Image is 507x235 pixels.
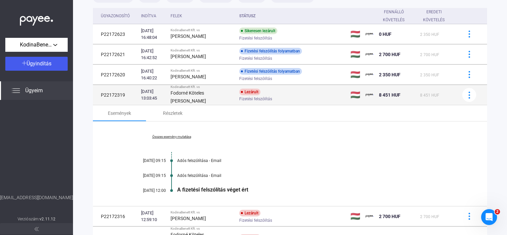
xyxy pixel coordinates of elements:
[22,61,27,65] img: plus-white.svg
[379,214,400,219] span: 2 700 HUF
[348,85,363,105] td: 🇭🇺
[141,210,165,223] div: [DATE] 12:59:10
[177,187,454,193] div: A fizetési felszólítás véget ért
[20,12,53,26] img: white-payee-white-dot.svg
[366,91,374,99] img: payee-logo
[171,54,206,59] strong: [PERSON_NAME]
[171,210,234,214] div: KodinaBenett Kft. vs
[141,12,165,20] div: Indítva
[462,88,476,102] button: more-blue
[171,12,234,20] div: Felek
[379,32,392,37] span: 0 HUF
[239,54,272,62] span: Fizetési felszólítás
[126,173,166,178] div: [DATE] 09:15
[171,48,234,52] div: KodinaBenett Kft. vs
[366,30,374,38] img: payee-logo
[420,214,439,219] span: 2 700 HUF
[141,12,156,20] div: Indítva
[495,209,500,214] span: 2
[462,47,476,61] button: more-blue
[239,89,260,95] div: Lezárult
[171,34,206,39] strong: [PERSON_NAME]
[237,8,348,24] th: Státusz
[171,85,234,89] div: KodinaBenett Kft. vs
[420,93,439,98] span: 8 451 HUF
[379,8,415,24] div: Fennálló követelés
[379,52,400,57] span: 2 700 HUF
[239,216,272,224] span: Fizetési felszólítás
[348,206,363,226] td: 🇭🇺
[171,90,206,104] strong: Fodorné Köteles [PERSON_NAME]
[239,75,272,83] span: Fizetési felszólítás
[420,73,439,77] span: 2 350 HUF
[420,32,439,37] span: 2 350 HUF
[379,72,400,77] span: 2 350 HUF
[93,85,138,105] td: P22172319
[348,24,363,44] td: 🇭🇺
[171,216,206,221] strong: [PERSON_NAME]
[141,88,165,102] div: [DATE] 13:03:45
[466,213,473,220] img: more-blue
[239,210,260,216] div: Lezárult
[101,12,130,20] div: Ügyazonosító
[177,158,454,163] div: Adós felszólítása - Email
[462,68,476,82] button: more-blue
[379,92,400,98] span: 8 451 HUF
[20,41,53,49] span: KodinaBenett Kft.
[39,217,55,221] strong: v2.11.12
[5,57,68,71] button: Ügyindítás
[93,44,138,64] td: P22172621
[177,173,454,178] div: Adós felszólítása - Email
[171,227,234,231] div: KodinaBenett Kft. vs
[171,74,206,79] strong: [PERSON_NAME]
[141,28,165,41] div: [DATE] 16:48:04
[379,8,409,24] div: Fennálló követelés
[366,50,374,58] img: payee-logo
[239,68,302,75] div: Fizetési felszólítás folyamatban
[171,28,234,32] div: KodinaBenett Kft. vs
[462,27,476,41] button: more-blue
[27,60,51,67] span: Ügyindítás
[481,209,497,225] iframe: Intercom live chat
[126,158,166,163] div: [DATE] 09:15
[466,71,473,78] img: more-blue
[35,227,38,231] img: arrow-double-left-grey.svg
[25,87,43,95] span: Ügyeim
[141,48,165,61] div: [DATE] 16:42:52
[93,206,138,226] td: P22172316
[93,65,138,85] td: P22172620
[466,92,473,99] img: more-blue
[420,52,439,57] span: 2 700 HUF
[366,71,374,79] img: payee-logo
[239,34,272,42] span: Fizetési felszólítás
[101,12,136,20] div: Ügyazonosító
[239,95,272,103] span: Fizetési felszólítás
[141,68,165,81] div: [DATE] 16:40:22
[163,109,182,117] div: Részletek
[108,109,131,117] div: Események
[420,8,454,24] div: Eredeti követelés
[366,212,374,220] img: payee-logo
[5,38,68,52] button: KodinaBenett Kft.
[239,48,302,54] div: Fizetési felszólítás folyamatban
[466,31,473,38] img: more-blue
[462,209,476,223] button: more-blue
[12,87,20,95] img: list.svg
[466,51,473,58] img: more-blue
[126,135,217,139] a: Összes esemény mutatása
[348,65,363,85] td: 🇭🇺
[93,24,138,44] td: P22172623
[348,44,363,64] td: 🇭🇺
[171,12,182,20] div: Felek
[126,188,166,193] div: [DATE] 12:00
[420,8,448,24] div: Eredeti követelés
[171,69,234,73] div: KodinaBenett Kft. vs
[239,28,277,34] div: Sikeresen lezárult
